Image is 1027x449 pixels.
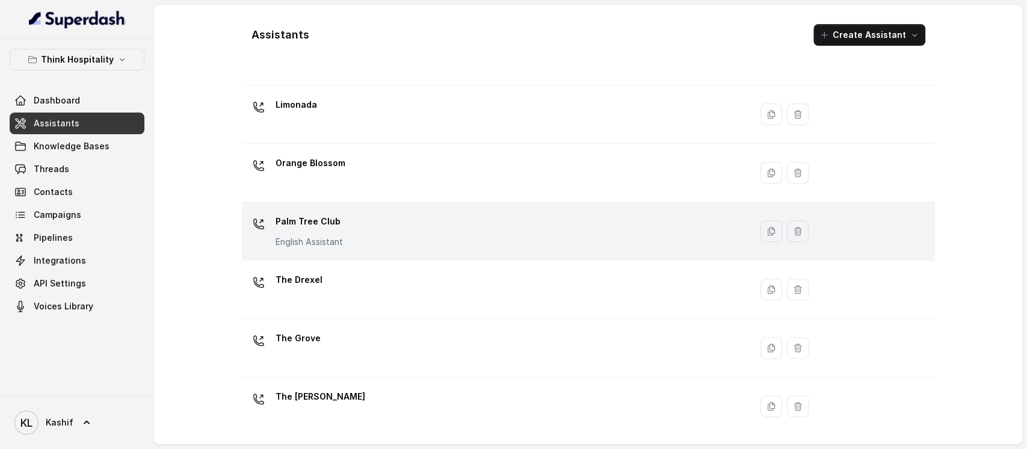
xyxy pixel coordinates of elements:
span: Threads [34,163,69,175]
a: Dashboard [10,90,144,111]
span: API Settings [34,277,86,290]
a: Campaigns [10,204,144,226]
text: KL [20,416,32,429]
a: API Settings [10,273,144,294]
h1: Assistants [251,25,309,45]
a: Kashif [10,406,144,439]
p: Orange Blossom [276,153,345,173]
a: Assistants [10,113,144,134]
img: light.svg [29,10,126,29]
span: Pipelines [34,232,73,244]
span: Knowledge Bases [34,140,109,152]
p: Think Hospitality [41,52,114,67]
p: The [PERSON_NAME] [276,387,365,406]
a: Threads [10,158,144,180]
span: Dashboard [34,94,80,107]
button: Create Assistant [813,24,925,46]
p: English Assistant [276,236,343,248]
span: Kashif [46,416,73,429]
p: Palm Tree Club [276,212,343,231]
button: Think Hospitality [10,49,144,70]
a: Knowledge Bases [10,135,144,157]
span: Assistants [34,117,79,129]
a: Integrations [10,250,144,271]
p: The Drexel [276,270,322,290]
span: Integrations [34,255,86,267]
a: Voices Library [10,296,144,317]
span: Campaigns [34,209,81,221]
span: Contacts [34,186,73,198]
a: Pipelines [10,227,144,249]
p: Limonada [276,95,317,114]
a: Contacts [10,181,144,203]
p: The Grove [276,329,321,348]
span: Voices Library [34,300,93,312]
